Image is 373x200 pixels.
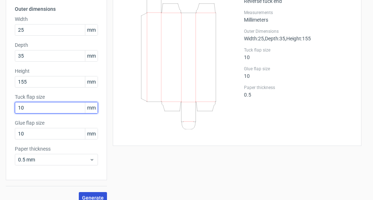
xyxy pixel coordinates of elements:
[244,10,352,23] div: Millimeters
[18,156,89,163] span: 0.5 mm
[244,28,352,34] label: Outer Dimensions
[85,50,98,61] span: mm
[85,76,98,87] span: mm
[85,25,98,35] span: mm
[244,66,352,72] label: Glue flap size
[15,67,98,75] label: Height
[264,36,285,41] span: , Depth : 35
[244,85,352,98] div: 0.5
[244,66,352,79] div: 10
[15,93,98,101] label: Tuck flap size
[15,41,98,49] label: Depth
[15,15,98,23] label: Width
[244,36,264,41] span: Width : 25
[244,47,352,53] label: Tuck flap size
[244,10,352,15] label: Measurements
[285,36,311,41] span: , Height : 155
[15,119,98,126] label: Glue flap size
[85,102,98,113] span: mm
[15,5,98,13] h3: Outer dimensions
[85,128,98,139] span: mm
[244,85,352,90] label: Paper thickness
[244,47,352,60] div: 10
[15,145,98,152] label: Paper thickness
